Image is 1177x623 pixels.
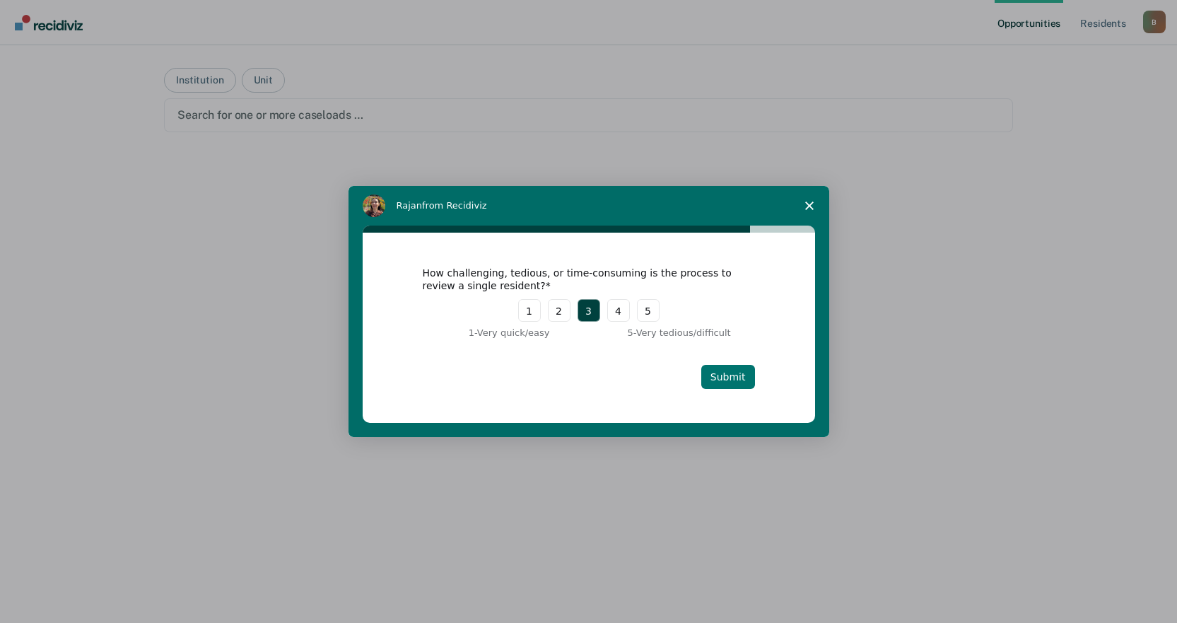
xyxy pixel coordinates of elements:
button: 3 [578,299,600,322]
button: 4 [607,299,630,322]
button: 5 [637,299,660,322]
button: Submit [701,365,755,389]
span: from Recidiviz [422,200,487,211]
button: 2 [548,299,570,322]
span: Close survey [790,186,829,226]
div: 1 - Very quick/easy [423,326,550,340]
img: Profile image for Rajan [363,194,385,217]
button: 1 [518,299,541,322]
span: Rajan [397,200,423,211]
div: How challenging, tedious, or time-consuming is the process to review a single resident? [423,267,734,292]
div: 5 - Very tedious/difficult [628,326,755,340]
